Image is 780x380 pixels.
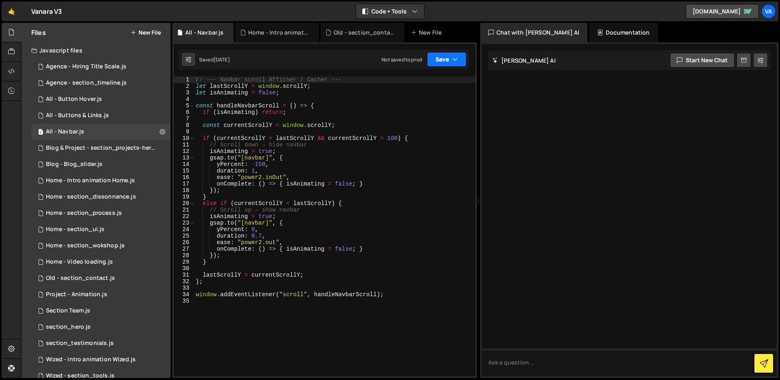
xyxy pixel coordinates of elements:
[199,56,230,63] div: Saved
[31,140,173,156] div: 7916/25784.js
[174,246,195,252] div: 27
[2,2,22,21] a: 🤙
[46,161,102,168] div: Blog - Blog_slider.js
[174,291,195,298] div: 34
[46,63,126,70] div: Agence - Hiring Title Scale.js
[174,187,195,194] div: 18
[174,122,195,129] div: 8
[46,128,84,135] div: All - Navbar.js
[174,155,195,161] div: 13
[31,352,171,368] div: 7916/25310.js
[22,42,171,59] div: Javascript files
[174,142,195,148] div: 11
[38,129,43,136] span: 1
[31,7,62,16] div: Vanara V3
[31,107,171,124] div: 7916/25302.js
[174,298,195,304] div: 35
[174,116,195,122] div: 7
[46,291,107,298] div: Project - Animation.js
[381,56,422,63] div: Not saved to prod
[31,59,171,75] div: 7916/26958.js
[174,194,195,200] div: 19
[174,129,195,135] div: 9
[46,242,125,249] div: Home - section_wokshop.js
[46,226,104,233] div: Home - section_ui.js
[174,213,195,220] div: 22
[31,189,171,205] div: 7916/16824.js
[334,28,394,37] div: Old - section_contact.js
[670,53,734,68] button: Start new chat
[185,28,223,37] div: All - Navbar.js
[174,135,195,142] div: 10
[31,238,171,254] div: 7916/23895.js
[31,124,171,140] div: 7916/44836.js
[174,181,195,187] div: 17
[174,148,195,155] div: 12
[46,372,115,380] div: Wized - section_tools.js
[214,56,230,63] div: [DATE]
[31,173,171,189] div: 7916/15964.js
[174,239,195,246] div: 26
[46,340,114,347] div: section_testimonials.js
[31,156,171,173] div: 7916/33042.js
[46,112,109,119] div: All - Buttons & Links.js
[174,207,195,213] div: 21
[174,103,195,109] div: 5
[761,4,776,19] a: Va
[174,265,195,272] div: 30
[31,286,171,303] div: 7916/25722.js
[31,28,46,37] h2: Files
[31,221,171,238] div: 7916/24075.js
[174,200,195,207] div: 20
[589,23,658,42] div: Documentation
[46,307,90,314] div: Section Team.js
[174,272,195,278] div: 31
[46,275,115,282] div: Old - section_contact.js
[686,4,759,19] a: [DOMAIN_NAME]
[248,28,309,37] div: Home - Intro animation Home.js
[46,258,113,266] div: Home - Video loading.js
[130,29,161,36] button: New File
[427,52,466,67] button: Save
[174,90,195,96] div: 3
[174,259,195,265] div: 29
[46,210,122,217] div: Home - section_process.js
[174,252,195,259] div: 28
[31,91,171,107] div: 7916/25474.js
[174,278,195,285] div: 32
[46,177,135,184] div: Home - Intro animation Home.js
[356,4,424,19] button: Code + Tools
[31,303,171,319] div: 7916/34808.js
[46,356,136,363] div: Wized - Intro animation Wized.js
[46,193,136,201] div: Home - section_dissonnance.js
[31,75,171,91] div: 7916/25715.js
[174,161,195,168] div: 14
[31,254,171,270] div: 7916/34580.js
[46,79,127,87] div: Agence - section_timeline.js
[174,168,195,174] div: 15
[46,323,91,331] div: section_hero.js
[492,57,556,64] h2: [PERSON_NAME] AI
[31,205,171,221] div: 7916/16891.js
[174,76,195,83] div: 1
[31,319,171,335] div: 7916/25296.js
[174,233,195,239] div: 25
[411,28,445,37] div: New File
[174,226,195,233] div: 24
[174,109,195,116] div: 6
[174,96,195,103] div: 4
[174,220,195,226] div: 23
[31,270,171,286] div: 7916/26938.js
[174,83,195,90] div: 2
[46,96,102,103] div: All - Button Hover.js
[31,335,171,352] div: 7916/22356.js
[480,23,587,42] div: Chat with [PERSON_NAME] AI
[46,144,158,152] div: Blog & Project - section_projects-hero.js
[174,174,195,181] div: 16
[174,285,195,291] div: 33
